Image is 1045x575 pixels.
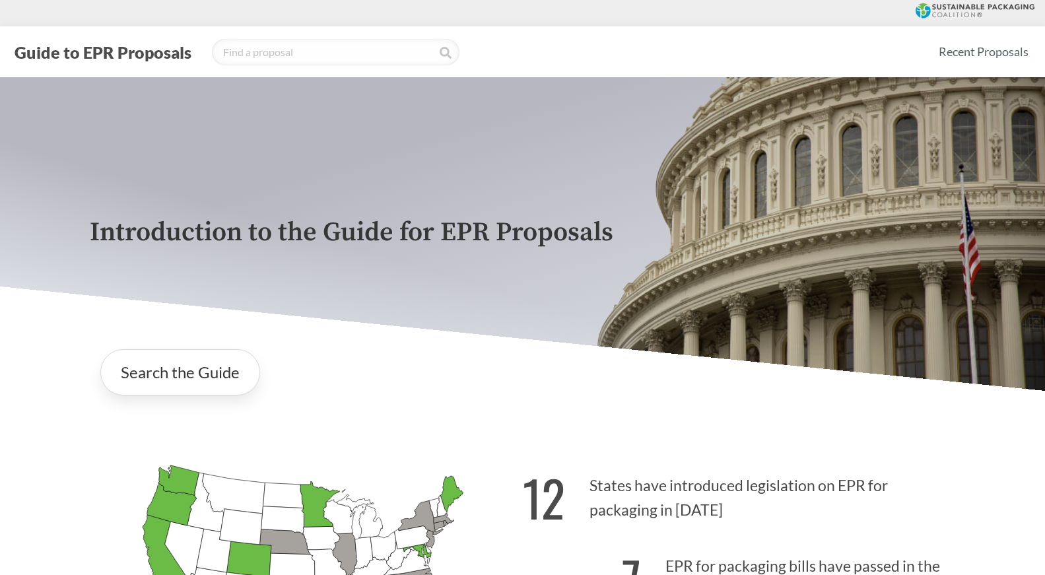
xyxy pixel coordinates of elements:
p: Introduction to the Guide for EPR Proposals [90,218,956,248]
a: Search the Guide [100,349,260,395]
p: States have introduced legislation on EPR for packaging in [DATE] [523,454,956,535]
strong: 12 [523,461,565,534]
input: Find a proposal [212,39,459,65]
a: Recent Proposals [933,37,1034,67]
button: Guide to EPR Proposals [11,42,195,63]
